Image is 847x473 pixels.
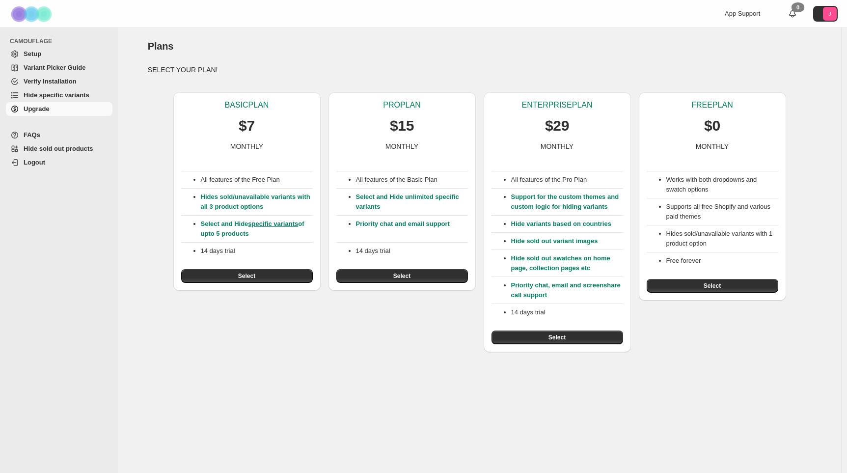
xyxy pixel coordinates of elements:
[691,100,733,110] p: FREE PLAN
[24,64,85,71] span: Variant Picker Guide
[201,175,313,185] p: All features of the Free Plan
[356,219,468,239] p: Priority chat and email support
[230,141,263,151] p: MONTHLY
[148,41,173,52] span: Plans
[201,246,313,256] p: 14 days trial
[383,100,420,110] p: PRO PLAN
[511,236,623,246] p: Hide sold out variant images
[201,219,313,239] p: Select and Hide of upto 5 products
[828,11,831,17] text: J
[696,141,729,151] p: MONTHLY
[545,116,569,136] p: $29
[521,100,592,110] p: ENTERPRISE PLAN
[792,2,804,12] div: 0
[511,219,623,229] p: Hide variants based on countries
[201,192,313,212] p: Hides sold/unavailable variants with all 3 product options
[6,75,112,88] a: Verify Installation
[725,10,760,17] span: App Support
[24,91,89,99] span: Hide specific variants
[24,131,40,139] span: FAQs
[385,141,418,151] p: MONTHLY
[548,334,566,341] span: Select
[813,6,838,22] button: Avatar with initials J
[6,156,112,169] a: Logout
[541,141,574,151] p: MONTHLY
[24,78,77,85] span: Verify Installation
[511,307,623,317] p: 14 days trial
[8,0,57,28] img: Camouflage
[666,256,778,266] li: Free forever
[24,105,50,112] span: Upgrade
[704,282,721,290] span: Select
[238,272,255,280] span: Select
[393,272,410,280] span: Select
[823,7,837,21] span: Avatar with initials J
[148,65,811,75] p: SELECT YOUR PLAN!
[511,280,623,300] p: Priority chat, email and screenshare call support
[24,50,41,57] span: Setup
[356,246,468,256] p: 14 days trial
[704,116,720,136] p: $0
[225,100,269,110] p: BASIC PLAN
[511,253,623,273] p: Hide sold out swatches on home page, collection pages etc
[356,192,468,212] p: Select and Hide unlimited specific variants
[666,229,778,249] li: Hides sold/unavailable variants with 1 product option
[6,102,112,116] a: Upgrade
[336,269,468,283] button: Select
[248,220,298,227] a: specific variants
[666,175,778,195] li: Works with both dropdowns and swatch options
[6,47,112,61] a: Setup
[24,145,93,152] span: Hide sold out products
[6,128,112,142] a: FAQs
[647,279,778,293] button: Select
[10,37,113,45] span: CAMOUFLAGE
[6,88,112,102] a: Hide specific variants
[511,192,623,212] p: Support for the custom themes and custom logic for hiding variants
[181,269,313,283] button: Select
[6,142,112,156] a: Hide sold out products
[492,331,623,344] button: Select
[24,159,45,166] span: Logout
[239,116,255,136] p: $7
[511,175,623,185] p: All features of the Pro Plan
[356,175,468,185] p: All features of the Basic Plan
[390,116,414,136] p: $15
[666,202,778,222] li: Supports all free Shopify and various paid themes
[788,9,797,19] a: 0
[6,61,112,75] a: Variant Picker Guide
